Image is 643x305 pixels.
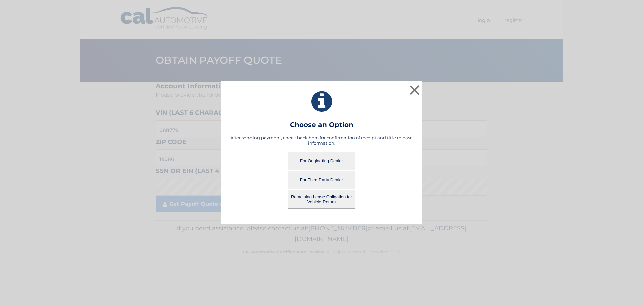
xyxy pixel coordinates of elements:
h3: Choose an Option [290,121,353,132]
button: Remaining Lease Obligation for Vehicle Return [288,190,355,209]
button: × [408,83,421,97]
button: For Originating Dealer [288,152,355,170]
h5: After sending payment, check back here for confirmation of receipt and title release information. [229,135,414,146]
button: For Third Party Dealer [288,171,355,189]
